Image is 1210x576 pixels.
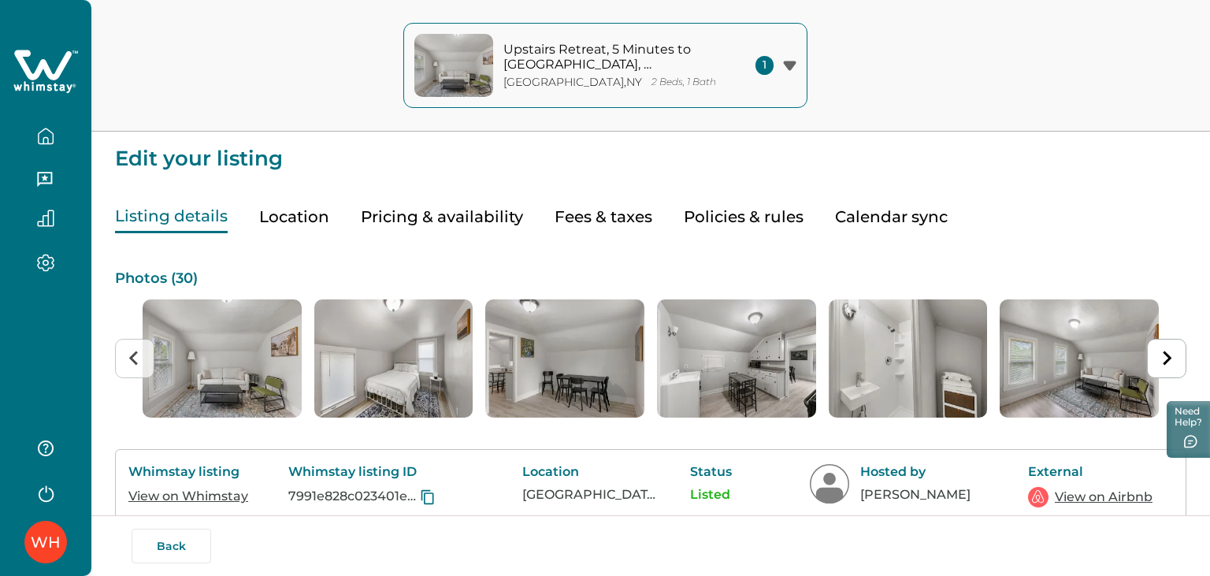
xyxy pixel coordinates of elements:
p: Whimstay listing [128,464,254,480]
button: Fees & taxes [555,201,652,233]
p: Upstairs Retreat, 5 Minutes to [GEOGRAPHIC_DATA], [GEOGRAPHIC_DATA] [503,42,716,72]
p: Whimstay listing ID [288,464,489,480]
p: External [1028,464,1154,480]
p: [PERSON_NAME] [860,487,994,503]
button: property-coverUpstairs Retreat, 5 Minutes to [GEOGRAPHIC_DATA], [GEOGRAPHIC_DATA][GEOGRAPHIC_DATA... [403,23,807,108]
button: Back [132,529,211,563]
p: Location [522,464,656,480]
p: Edit your listing [115,132,1186,169]
p: Hosted by [860,464,994,480]
p: 7991e828c023401eb8062283b3ab7cc3 [288,489,417,504]
button: Next slide [1147,339,1186,378]
li: 6 of 30 [1000,299,1159,418]
img: list-photos [657,299,816,418]
img: list-photos [485,299,644,418]
img: list-photos [314,299,473,418]
p: [GEOGRAPHIC_DATA] , NY [503,76,642,89]
div: Whimstay Host [31,523,61,561]
p: Listed [690,487,777,503]
p: Status [690,464,777,480]
button: Calendar sync [835,201,948,233]
p: [GEOGRAPHIC_DATA], [GEOGRAPHIC_DATA], [GEOGRAPHIC_DATA] [522,487,656,503]
img: list-photos [143,299,302,418]
button: Policies & rules [684,201,804,233]
button: Previous slide [115,339,154,378]
a: View on Whimstay [128,489,248,504]
li: 1 of 30 [143,299,302,418]
li: 3 of 30 [485,299,644,418]
li: 4 of 30 [657,299,816,418]
span: 1 [755,56,774,75]
p: 2 Beds, 1 Bath [651,76,716,88]
button: Location [259,201,329,233]
a: View on Airbnb [1055,488,1152,507]
li: 5 of 30 [829,299,988,418]
img: list-photos [1000,299,1159,418]
button: Listing details [115,201,228,233]
button: Pricing & availability [361,201,523,233]
li: 2 of 30 [314,299,473,418]
img: property-cover [414,34,493,97]
img: list-photos [829,299,988,418]
p: Photos ( 30 ) [115,271,1186,287]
